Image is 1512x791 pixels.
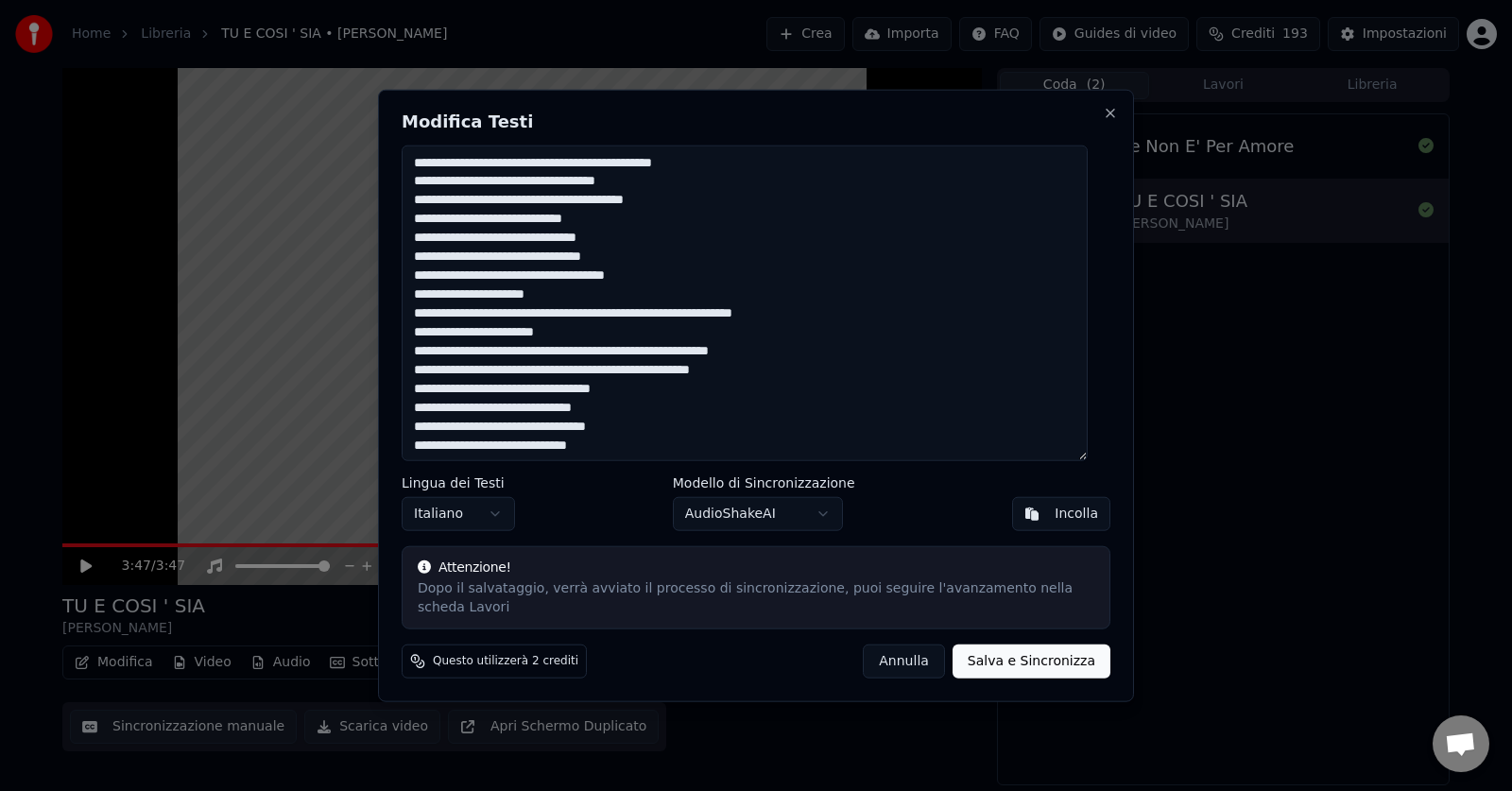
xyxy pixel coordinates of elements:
div: Dopo il salvataggio, verrà avviato il processo di sincronizzazione, puoi seguire l'avanzamento ne... [418,579,1094,617]
h2: Modifica Testi [402,112,1110,129]
button: Salva e Sincronizza [953,645,1110,679]
button: Annulla [863,645,945,679]
div: Attenzione! [418,559,1094,577]
label: Modello di Sincronizzazione [673,476,855,490]
span: Questo utilizzerà 2 crediti [433,654,578,669]
label: Lingua dei Testi [402,476,515,490]
button: Incolla [1012,497,1110,531]
div: Incolla [1055,505,1098,524]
